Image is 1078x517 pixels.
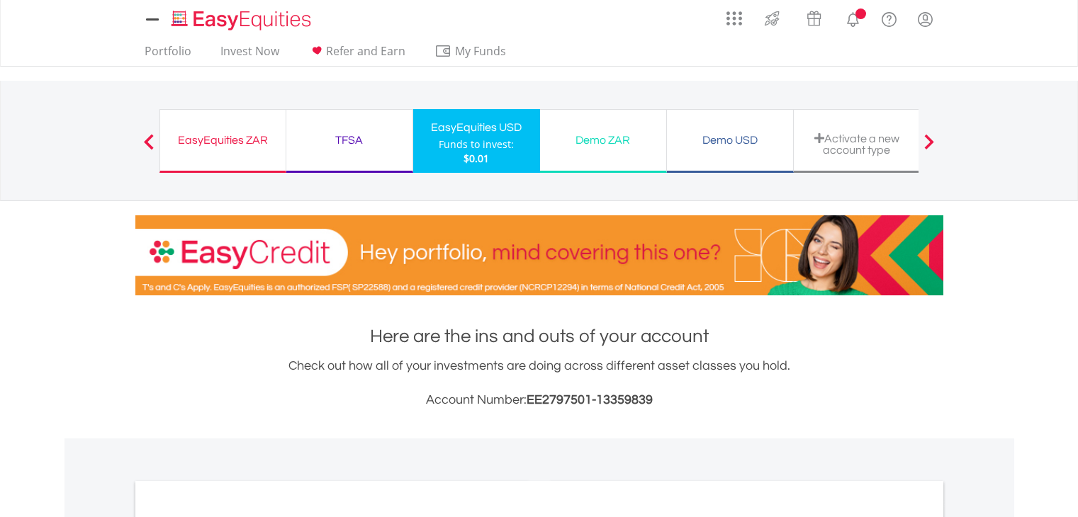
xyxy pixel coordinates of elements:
[835,4,871,32] a: Notifications
[139,44,197,66] a: Portfolio
[439,137,514,152] div: Funds to invest:
[135,324,943,349] h1: Here are the ins and outs of your account
[135,390,943,410] h3: Account Number:
[434,42,527,60] span: My Funds
[726,11,742,26] img: grid-menu-icon.svg
[907,4,943,35] a: My Profile
[135,215,943,295] img: EasyCredit Promotion Banner
[802,132,911,156] div: Activate a new account type
[169,130,277,150] div: EasyEquities ZAR
[326,43,405,59] span: Refer and Earn
[215,44,285,66] a: Invest Now
[135,356,943,410] div: Check out how all of your investments are doing across different asset classes you hold.
[760,7,784,30] img: thrive-v2.svg
[303,44,411,66] a: Refer and Earn
[675,130,785,150] div: Demo USD
[549,130,658,150] div: Demo ZAR
[169,8,317,32] img: EasyEquities_Logo.png
[464,152,489,165] span: $0.01
[802,7,826,30] img: vouchers-v2.svg
[527,393,653,407] span: EE2797501-13359839
[717,4,751,26] a: AppsGrid
[166,4,317,32] a: Home page
[793,4,835,30] a: Vouchers
[422,118,532,137] div: EasyEquities USD
[295,130,404,150] div: TFSA
[871,4,907,32] a: FAQ's and Support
